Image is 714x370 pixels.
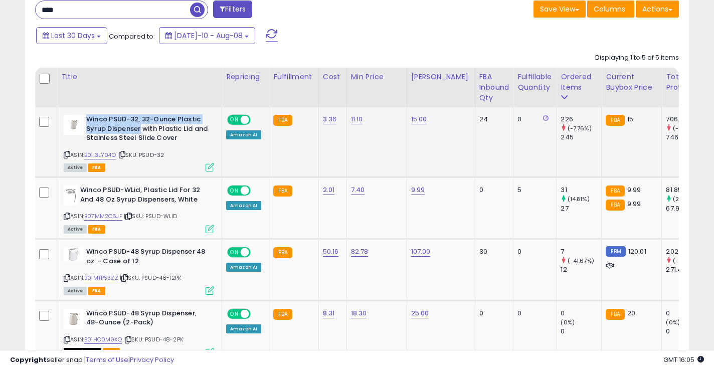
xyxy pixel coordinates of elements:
span: OFF [249,309,265,318]
div: Fulfillable Quantity [517,72,552,93]
div: Cost [323,72,342,82]
div: ASIN: [64,247,214,294]
img: 21SCgZes6lL._SL40_.jpg [64,186,78,206]
small: FBM [606,246,625,257]
div: 202.67 [666,247,706,256]
a: 8.31 [323,308,335,318]
a: B01HC0M9XQ [84,335,122,344]
div: 67.94 [666,204,706,213]
a: 9.99 [411,185,425,195]
div: Amazon AI [226,263,261,272]
img: 11BX2snctXL._SL40_.jpg [64,115,84,135]
div: Title [61,72,218,82]
div: 0 [479,309,506,318]
b: Winco PSUD-WLid, Plastic Lid For 32 And 48 Oz Syrup Dispensers, White [80,186,202,207]
div: Displaying 1 to 5 of 5 items [595,53,679,63]
div: 0 [561,327,601,336]
span: | SKU: PSUD-WLID [124,212,177,220]
span: Compared to: [109,32,155,41]
button: Actions [636,1,679,18]
a: 25.00 [411,308,429,318]
small: FBA [606,309,624,320]
div: 245 [561,133,601,142]
div: 0 [517,115,549,124]
span: ON [228,116,241,124]
small: (-5.24%) [673,124,697,132]
button: Filters [213,1,252,18]
div: 27 [561,204,601,213]
img: 31MX2guPTNL._SL40_.jpg [64,309,84,329]
span: | SKU: PSUD-48-12PK [120,274,181,282]
a: B01I3LY04O [84,151,116,159]
button: [DATE]-10 - Aug-08 [159,27,255,44]
div: Repricing [226,72,265,82]
div: Ordered Items [561,72,597,93]
small: (0%) [666,318,680,326]
div: ASIN: [64,115,214,170]
span: All listings currently available for purchase on Amazon [64,225,87,234]
div: Fulfillment [273,72,314,82]
small: FBA [606,200,624,211]
div: Min Price [351,72,403,82]
div: ASIN: [64,309,214,355]
div: 31 [561,186,601,195]
span: Columns [594,4,625,14]
div: 24 [479,115,506,124]
div: 746.11 [666,133,706,142]
div: Amazon AI [226,130,261,139]
div: seller snap | | [10,355,174,365]
a: 7.40 [351,185,365,195]
div: Amazon AI [226,324,261,333]
span: [DATE]-10 - Aug-08 [174,31,243,41]
div: 0 [666,309,706,318]
a: B01MTP53ZZ [84,274,118,282]
b: Winco PSUD-48 Syrup Dispenser, 48-Ounce (2-Pack) [86,309,208,330]
a: Terms of Use [86,355,128,364]
small: (-25.34%) [673,257,701,265]
button: Save View [533,1,586,18]
strong: Copyright [10,355,47,364]
div: 5 [517,186,549,195]
a: 15.00 [411,114,427,124]
a: B07MM2C6JF [84,212,122,221]
div: 30 [479,247,506,256]
a: 11.10 [351,114,363,124]
b: Winco PSUD-48 Syrup Dispenser 48 oz. - Case of 12 [86,247,208,268]
span: All listings currently available for purchase on Amazon [64,163,87,172]
span: 9.99 [627,185,641,195]
span: OFF [249,248,265,257]
div: 0 [666,327,706,336]
span: Last 30 Days [51,31,95,41]
small: FBA [273,186,292,197]
span: FBA [88,225,105,234]
div: 271.45 [666,265,706,274]
span: FBA [88,163,105,172]
small: (-41.67%) [568,257,594,265]
small: (14.81%) [568,195,590,203]
div: 706.98 [666,115,706,124]
a: 82.78 [351,247,369,257]
a: 107.00 [411,247,431,257]
span: OFF [249,116,265,124]
span: 9.99 [627,199,641,209]
span: 2025-09-9 16:05 GMT [663,355,704,364]
div: 0 [561,309,601,318]
small: FBA [273,309,292,320]
span: All listings currently available for purchase on Amazon [64,287,87,295]
div: [PERSON_NAME] [411,72,471,82]
small: FBA [606,115,624,126]
span: 20 [627,308,635,318]
a: 18.30 [351,308,367,318]
small: FBA [273,115,292,126]
div: 81.85 [666,186,706,195]
span: ON [228,248,241,257]
div: ASIN: [64,186,214,232]
button: Last 30 Days [36,27,107,44]
a: 2.01 [323,185,335,195]
span: ON [228,187,241,195]
button: Columns [587,1,634,18]
div: FBA inbound Qty [479,72,509,103]
div: Total Profit [666,72,702,93]
small: (0%) [561,318,575,326]
small: (-7.76%) [568,124,592,132]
